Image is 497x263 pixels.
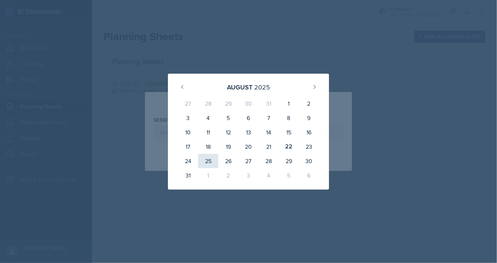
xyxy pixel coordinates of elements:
div: 4 [198,111,218,125]
div: 25 [198,154,218,168]
div: 18 [198,139,218,154]
div: 8 [279,111,299,125]
div: 7 [259,111,279,125]
div: 16 [299,125,319,139]
div: 12 [218,125,238,139]
div: 14 [259,125,279,139]
div: 15 [279,125,299,139]
div: 27 [178,96,198,111]
div: 31 [259,96,279,111]
div: 23 [299,139,319,154]
div: 6 [299,168,319,183]
div: 2025 [254,82,270,92]
div: 5 [218,111,238,125]
div: 30 [238,96,259,111]
div: 3 [238,168,259,183]
div: 13 [238,125,259,139]
div: 9 [299,111,319,125]
div: 29 [279,154,299,168]
div: 10 [178,125,198,139]
div: 2 [218,168,238,183]
div: August [227,82,252,92]
div: 26 [218,154,238,168]
div: 31 [178,168,198,183]
div: 3 [178,111,198,125]
div: 1 [279,96,299,111]
div: 11 [198,125,218,139]
div: 19 [218,139,238,154]
div: 24 [178,154,198,168]
div: 1 [198,168,218,183]
div: 6 [238,111,259,125]
div: 2 [299,96,319,111]
div: 20 [238,139,259,154]
div: 29 [218,96,238,111]
div: 21 [259,139,279,154]
div: 30 [299,154,319,168]
div: 27 [238,154,259,168]
div: 17 [178,139,198,154]
div: 28 [259,154,279,168]
div: 4 [259,168,279,183]
div: 5 [279,168,299,183]
div: 22 [279,139,299,154]
div: 28 [198,96,218,111]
